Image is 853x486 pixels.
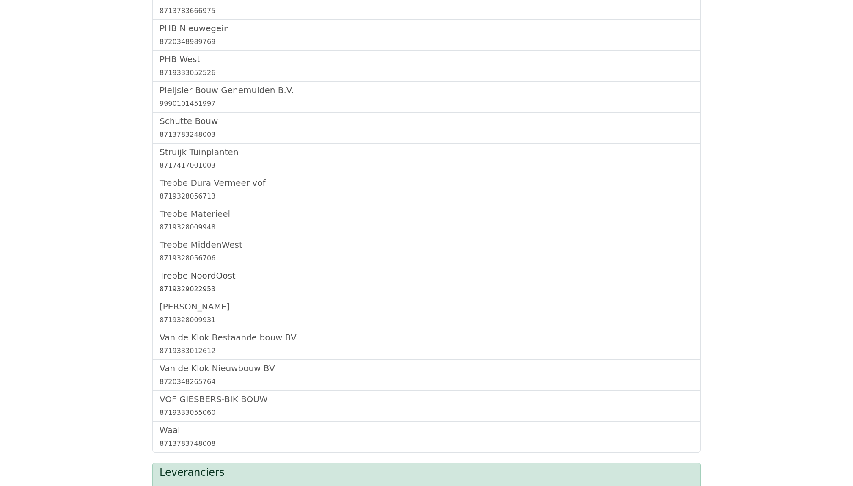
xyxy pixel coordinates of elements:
h5: Trebbe NoordOost [160,271,693,281]
div: 8719333012612 [160,346,693,356]
a: Van de Klok Nieuwbouw BV8720348265764 [160,363,693,387]
a: Trebbe MiddenWest8719328056706 [160,240,693,263]
a: Schutte Bouw8713783248003 [160,116,693,140]
a: Van de Klok Bestaande bouw BV8719333012612 [160,332,693,356]
h5: Pleijsier Bouw Genemuiden B.V. [160,85,693,95]
div: 8719328056713 [160,191,693,202]
a: Trebbe Materieel8719328009948 [160,209,693,232]
h5: PHB West [160,54,693,64]
div: 8720348265764 [160,377,693,387]
a: Struijk Tuinplanten8717417001003 [160,147,693,171]
a: [PERSON_NAME]8719328009931 [160,301,693,325]
h5: Van de Klok Bestaande bouw BV [160,332,693,342]
h5: Van de Klok Nieuwbouw BV [160,363,693,373]
h5: Waal [160,425,693,435]
h5: Trebbe MiddenWest [160,240,693,250]
h5: Struijk Tuinplanten [160,147,693,157]
div: 8719328009948 [160,222,693,232]
div: 8719328009931 [160,315,693,325]
div: 8713783666975 [160,6,693,16]
div: 8717417001003 [160,160,693,171]
h5: PHB Nieuwegein [160,23,693,33]
div: 8713783748008 [160,439,693,449]
h5: VOF GIESBERS-BIK BOUW [160,394,693,404]
a: PHB Nieuwegein8720348989769 [160,23,693,47]
a: Trebbe NoordOost8719329022953 [160,271,693,294]
a: Waal8713783748008 [160,425,693,449]
div: 8720348989769 [160,37,693,47]
h5: Trebbe Dura Vermeer vof [160,178,693,188]
h4: Leveranciers [160,467,693,479]
div: 9990101451997 [160,99,693,109]
div: 8719333052526 [160,68,693,78]
h5: Trebbe Materieel [160,209,693,219]
a: Trebbe Dura Vermeer vof8719328056713 [160,178,693,202]
div: 8719329022953 [160,284,693,294]
a: VOF GIESBERS-BIK BOUW8719333055060 [160,394,693,418]
a: PHB West8719333052526 [160,54,693,78]
div: 8719333055060 [160,408,693,418]
div: 8713783248003 [160,130,693,140]
h5: Schutte Bouw [160,116,693,126]
div: 8719328056706 [160,253,693,263]
a: Pleijsier Bouw Genemuiden B.V.9990101451997 [160,85,693,109]
h5: [PERSON_NAME] [160,301,693,312]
